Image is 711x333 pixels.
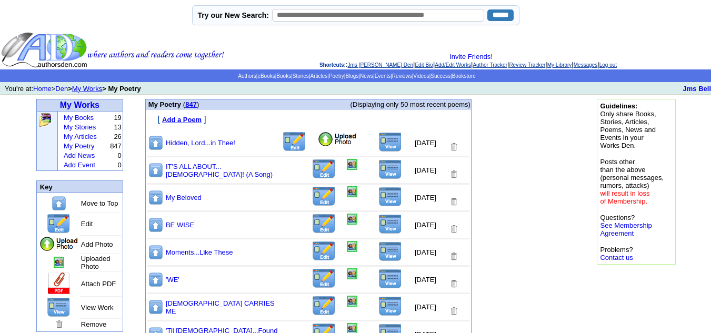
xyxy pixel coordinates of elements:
img: Edit this Title [46,214,71,234]
a: Add a Poem [162,115,202,124]
a: Add News [64,152,95,159]
img: Add/Remove Photo [347,214,357,225]
span: ( [183,100,185,108]
font: [DATE] [415,221,436,229]
font: 0 [118,152,122,159]
img: View this Title [378,214,402,234]
img: Add Attachment [47,273,71,295]
a: Videos [413,73,429,79]
a: Log out [599,62,617,68]
b: > My Poetry [102,85,141,93]
font: [DATE] [415,248,436,256]
a: News [360,73,373,79]
img: Move to top [148,271,164,288]
font: Add Photo [81,240,113,248]
font: Uploaded Photo [81,255,111,270]
a: My Stories [64,123,96,131]
font: [ [158,115,160,124]
img: Removes this Title [449,306,458,316]
img: Move to top [148,217,164,233]
img: Edit this Title [312,159,336,179]
a: Moments...Like These [166,248,233,256]
img: View this Title [378,187,402,207]
img: Edit this Title [312,241,336,261]
img: Move to top [148,189,164,206]
img: Removes this Title [449,169,458,179]
font: Edit [81,220,93,228]
font: [DATE] [415,194,436,201]
img: View this Title [378,132,402,152]
span: ) [197,100,199,108]
a: Books [276,73,291,79]
font: 26 [114,133,121,140]
font: Attach PDF [81,280,116,288]
img: Add/Remove Photo [347,241,357,252]
img: View this Title [378,269,402,289]
a: Events [375,73,391,79]
font: Problems? [600,246,633,261]
font: Key [40,183,53,191]
a: Contact us [600,254,633,261]
label: Try our New Search: [198,11,269,19]
img: Add/Remove Photo [347,268,357,279]
font: will result in loss of Membership. [600,189,649,205]
font: [DATE] [415,166,436,174]
img: Click to add, upload, edit and remove all your books, stories, articles and poems. [38,113,52,127]
img: Move to top [51,195,67,211]
a: My Articles [64,133,97,140]
a: Author Tracker [473,62,507,68]
a: Messages [574,62,598,68]
img: Move to top [148,135,164,151]
span: Shortcuts: [319,62,346,68]
img: Move to top [148,162,164,178]
img: Removes this Title [449,279,458,289]
font: ] [204,115,206,124]
img: View this Title [378,296,402,316]
a: Stories [293,73,309,79]
a: Add/Edit Works [435,62,471,68]
font: Posts other than the above (personal messages, rumors, attacks) [600,158,664,205]
img: View this Page [47,297,71,317]
a: Blogs [345,73,358,79]
img: Removes this Title [449,224,458,234]
font: Remove [81,320,106,328]
img: Add/Remove Photo [347,186,357,197]
font: Only share Books, Stories, Articles, Poems, News and Events in your Works Den. [600,102,656,149]
a: Invite Friends! [449,53,493,60]
img: Add Photo [39,236,79,252]
font: [DATE] [415,139,436,147]
font: Questions? [600,214,652,237]
a: IT'S ALL ABOUT...[DEMOGRAPHIC_DATA]! (A Song) [166,163,273,178]
a: Reviews [392,73,412,79]
font: 19 [114,114,121,122]
font: [DATE] [415,276,436,284]
img: Add/Remove Photo [54,257,64,268]
img: Removes this Title [449,251,458,261]
img: View this Title [378,159,402,179]
a: My Library [547,62,572,68]
a: BE WISE [166,221,194,229]
a: Success [430,73,450,79]
img: Add Photo [317,132,357,147]
font: View Work [81,304,114,311]
font: (Displaying only 50 most recent poems) [351,100,470,108]
img: Move to top [148,244,164,260]
a: My Books [64,114,94,122]
font: My Poetry [148,100,181,108]
a: Poetry [329,73,344,79]
img: Add/Remove Photo [347,296,357,307]
a: My Beloved [166,194,202,201]
a: Jms [PERSON_NAME] Den [348,62,413,68]
img: Removes this Title [449,142,458,152]
a: [DEMOGRAPHIC_DATA] CARRIES ME [166,299,275,315]
a: Articles [310,73,327,79]
img: Edit this Title [312,214,336,234]
a: Add Event [64,161,95,169]
a: Authors [238,73,256,79]
div: : | | | | | | | [226,53,710,68]
a: Home [33,85,52,93]
a: Jms Bell [683,85,711,93]
a: My Works [72,85,103,93]
img: Removes this Title [449,197,458,207]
